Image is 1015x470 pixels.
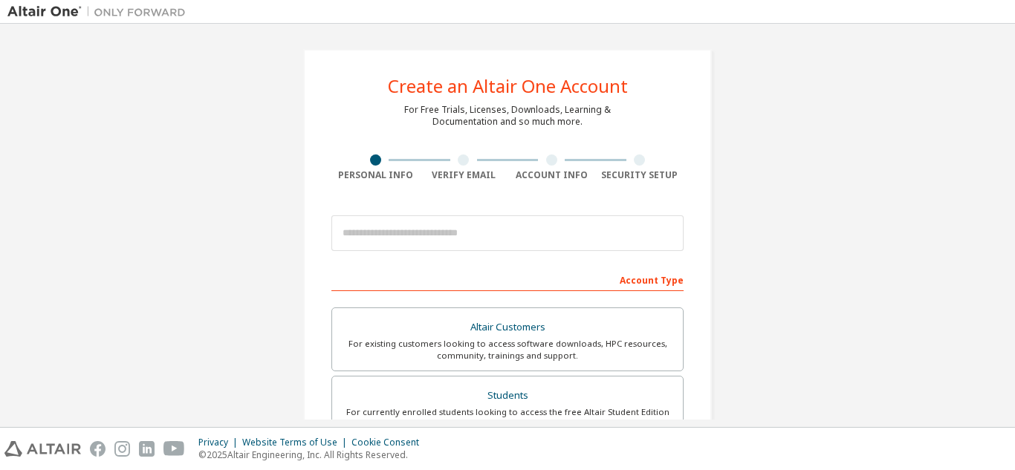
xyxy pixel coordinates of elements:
[341,338,674,362] div: For existing customers looking to access software downloads, HPC resources, community, trainings ...
[507,169,596,181] div: Account Info
[388,77,628,95] div: Create an Altair One Account
[341,317,674,338] div: Altair Customers
[351,437,428,448] div: Cookie Consent
[7,4,193,19] img: Altair One
[341,406,674,430] div: For currently enrolled students looking to access the free Altair Student Edition bundle and all ...
[114,441,130,457] img: instagram.svg
[331,169,420,181] div: Personal Info
[596,169,684,181] div: Security Setup
[341,385,674,406] div: Students
[198,448,428,461] p: © 2025 Altair Engineering, Inc. All Rights Reserved.
[139,441,155,457] img: linkedin.svg
[242,437,351,448] div: Website Terms of Use
[90,441,106,457] img: facebook.svg
[163,441,185,457] img: youtube.svg
[331,267,684,291] div: Account Type
[198,437,242,448] div: Privacy
[420,169,508,181] div: Verify Email
[404,104,611,128] div: For Free Trials, Licenses, Downloads, Learning & Documentation and so much more.
[4,441,81,457] img: altair_logo.svg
